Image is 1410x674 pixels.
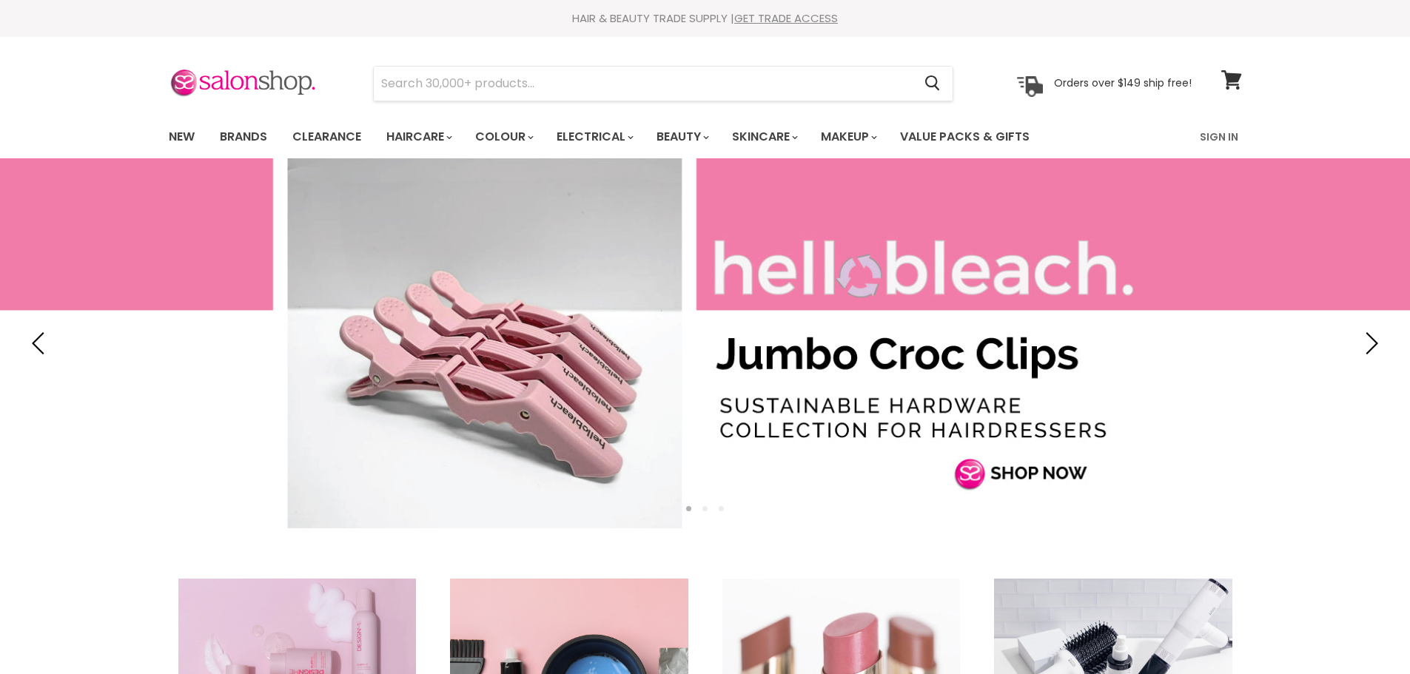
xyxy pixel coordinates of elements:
[719,506,724,511] li: Page dot 3
[889,121,1041,152] a: Value Packs & Gifts
[810,121,886,152] a: Makeup
[375,121,461,152] a: Haircare
[1054,76,1192,90] p: Orders over $149 ship free!
[545,121,642,152] a: Electrical
[373,66,953,101] form: Product
[1191,121,1247,152] a: Sign In
[464,121,543,152] a: Colour
[1354,328,1384,358] button: Next
[281,121,372,152] a: Clearance
[26,328,56,358] button: Previous
[645,121,718,152] a: Beauty
[686,506,691,511] li: Page dot 1
[374,67,913,101] input: Search
[158,121,206,152] a: New
[702,506,708,511] li: Page dot 2
[150,115,1260,158] nav: Main
[734,10,838,26] a: GET TRADE ACCESS
[150,11,1260,26] div: HAIR & BEAUTY TRADE SUPPLY |
[158,115,1116,158] ul: Main menu
[913,67,953,101] button: Search
[209,121,278,152] a: Brands
[721,121,807,152] a: Skincare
